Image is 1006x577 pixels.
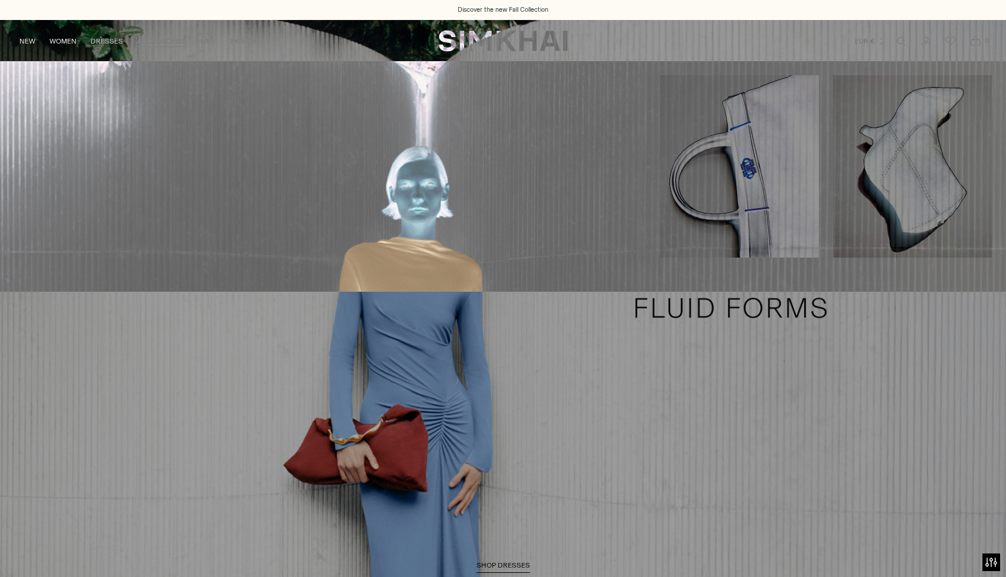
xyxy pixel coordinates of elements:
[981,35,992,46] span: 0
[964,29,987,53] a: Open cart modal
[230,28,261,54] a: EXPLORE
[855,28,885,54] button: EUR €
[137,28,186,54] a: ACCESSORIES
[19,28,35,54] a: NEW
[438,29,568,52] a: SIMKHAI
[201,28,216,54] a: MEN
[49,28,76,54] a: WOMEN
[91,28,123,54] a: DRESSES
[939,29,962,53] a: Wishlist
[914,29,938,53] a: Go to the account page
[458,5,548,15] a: Discover the new Fall Collection
[890,29,913,53] a: Open search modal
